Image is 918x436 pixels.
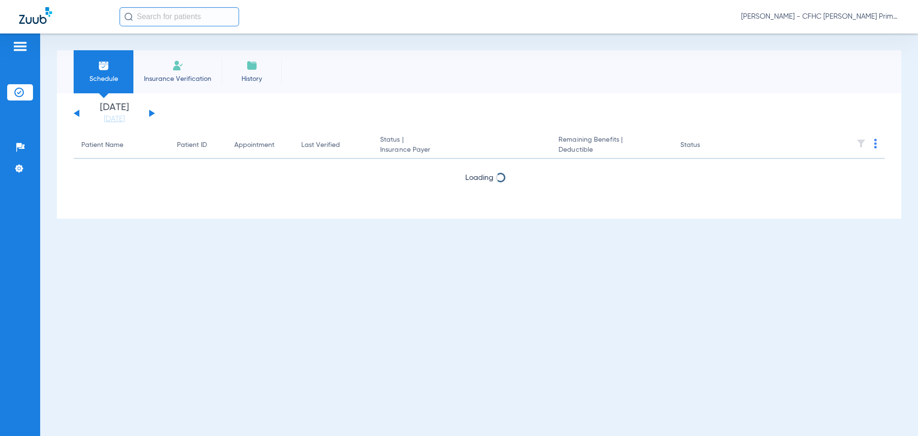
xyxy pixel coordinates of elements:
[551,132,672,159] th: Remaining Benefits |
[177,140,207,150] div: Patient ID
[874,139,877,148] img: group-dot-blue.svg
[234,140,286,150] div: Appointment
[673,132,737,159] th: Status
[81,140,123,150] div: Patient Name
[465,174,493,182] span: Loading
[81,140,162,150] div: Patient Name
[98,60,109,71] img: Schedule
[81,74,126,84] span: Schedule
[124,12,133,21] img: Search Icon
[558,145,665,155] span: Deductible
[856,139,866,148] img: filter.svg
[372,132,551,159] th: Status |
[246,60,258,71] img: History
[301,140,340,150] div: Last Verified
[380,145,543,155] span: Insurance Payer
[19,7,52,24] img: Zuub Logo
[120,7,239,26] input: Search for patients
[172,60,184,71] img: Manual Insurance Verification
[229,74,274,84] span: History
[177,140,219,150] div: Patient ID
[86,114,143,124] a: [DATE]
[141,74,215,84] span: Insurance Verification
[301,140,365,150] div: Last Verified
[12,41,28,52] img: hamburger-icon
[234,140,274,150] div: Appointment
[741,12,899,22] span: [PERSON_NAME] - CFHC [PERSON_NAME] Primary Care Dental
[86,103,143,124] li: [DATE]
